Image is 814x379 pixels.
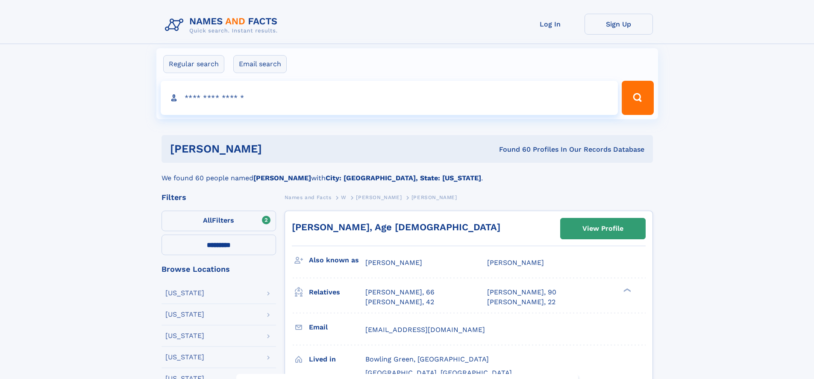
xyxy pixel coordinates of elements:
[309,285,365,300] h3: Relatives
[365,326,485,334] span: [EMAIL_ADDRESS][DOMAIN_NAME]
[292,222,500,232] a: [PERSON_NAME], Age [DEMOGRAPHIC_DATA]
[253,174,311,182] b: [PERSON_NAME]
[162,14,285,37] img: Logo Names and Facts
[162,194,276,201] div: Filters
[165,332,204,339] div: [US_STATE]
[170,144,381,154] h1: [PERSON_NAME]
[585,14,653,35] a: Sign Up
[365,259,422,267] span: [PERSON_NAME]
[165,290,204,297] div: [US_STATE]
[309,320,365,335] h3: Email
[162,265,276,273] div: Browse Locations
[161,81,618,115] input: search input
[285,192,332,203] a: Names and Facts
[162,163,653,183] div: We found 60 people named with .
[561,218,645,239] a: View Profile
[487,297,555,307] a: [PERSON_NAME], 22
[487,259,544,267] span: [PERSON_NAME]
[356,194,402,200] span: [PERSON_NAME]
[163,55,224,73] label: Regular search
[162,211,276,231] label: Filters
[582,219,623,238] div: View Profile
[341,192,347,203] a: W
[165,354,204,361] div: [US_STATE]
[233,55,287,73] label: Email search
[516,14,585,35] a: Log In
[365,369,512,377] span: [GEOGRAPHIC_DATA], [GEOGRAPHIC_DATA]
[487,288,556,297] a: [PERSON_NAME], 90
[365,288,435,297] a: [PERSON_NAME], 66
[411,194,457,200] span: [PERSON_NAME]
[380,145,644,154] div: Found 60 Profiles In Our Records Database
[365,297,434,307] a: [PERSON_NAME], 42
[309,253,365,267] h3: Also known as
[203,216,212,224] span: All
[365,355,489,363] span: Bowling Green, [GEOGRAPHIC_DATA]
[309,352,365,367] h3: Lived in
[326,174,481,182] b: City: [GEOGRAPHIC_DATA], State: [US_STATE]
[621,288,632,293] div: ❯
[356,192,402,203] a: [PERSON_NAME]
[165,311,204,318] div: [US_STATE]
[341,194,347,200] span: W
[622,81,653,115] button: Search Button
